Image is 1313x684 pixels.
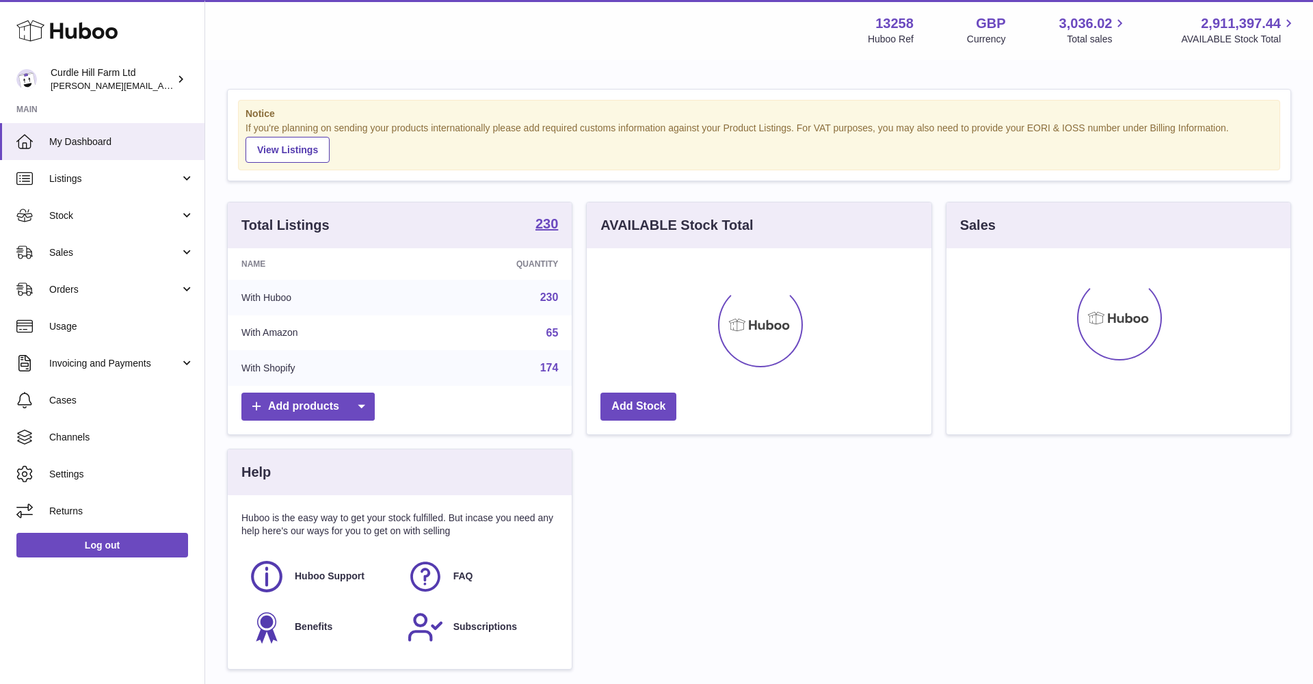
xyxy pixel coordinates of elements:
[546,327,559,339] a: 65
[49,135,194,148] span: My Dashboard
[49,320,194,333] span: Usage
[407,609,552,646] a: Subscriptions
[295,570,364,583] span: Huboo Support
[16,533,188,557] a: Log out
[967,33,1006,46] div: Currency
[875,14,914,33] strong: 13258
[535,217,558,233] a: 230
[241,463,271,482] h3: Help
[228,350,416,386] td: With Shopify
[1181,14,1297,46] a: 2,911,397.44 AVAILABLE Stock Total
[1201,14,1281,33] span: 2,911,397.44
[1181,33,1297,46] span: AVAILABLE Stock Total
[1059,14,1128,46] a: 3,036.02 Total sales
[49,246,180,259] span: Sales
[51,66,174,92] div: Curdle Hill Farm Ltd
[241,393,375,421] a: Add products
[241,512,558,538] p: Huboo is the easy way to get your stock fulfilled. But incase you need any help here's our ways f...
[407,558,552,595] a: FAQ
[1067,33,1128,46] span: Total sales
[248,558,393,595] a: Huboo Support
[248,609,393,646] a: Benefits
[49,394,194,407] span: Cases
[228,248,416,280] th: Name
[453,620,517,633] span: Subscriptions
[49,505,194,518] span: Returns
[246,137,330,163] a: View Listings
[535,217,558,231] strong: 230
[49,283,180,296] span: Orders
[49,209,180,222] span: Stock
[51,80,274,91] span: [PERSON_NAME][EMAIL_ADDRESS][DOMAIN_NAME]
[49,431,194,444] span: Channels
[295,620,332,633] span: Benefits
[540,362,559,373] a: 174
[49,172,180,185] span: Listings
[49,357,180,370] span: Invoicing and Payments
[246,122,1273,163] div: If you're planning on sending your products internationally please add required customs informati...
[1059,14,1113,33] span: 3,036.02
[228,315,416,351] td: With Amazon
[246,107,1273,120] strong: Notice
[453,570,473,583] span: FAQ
[960,216,996,235] h3: Sales
[540,291,559,303] a: 230
[416,248,572,280] th: Quantity
[976,14,1005,33] strong: GBP
[600,393,676,421] a: Add Stock
[241,216,330,235] h3: Total Listings
[600,216,753,235] h3: AVAILABLE Stock Total
[16,69,37,90] img: miranda@diddlysquatfarmshop.com
[868,33,914,46] div: Huboo Ref
[49,468,194,481] span: Settings
[228,280,416,315] td: With Huboo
